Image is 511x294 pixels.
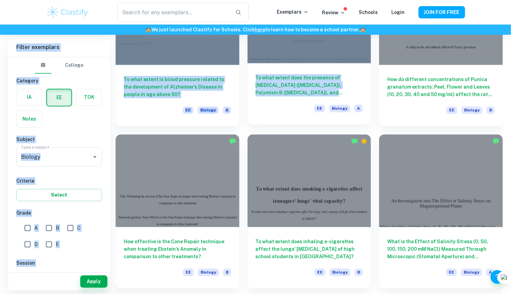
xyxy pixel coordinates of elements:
h6: Criteria [16,177,102,185]
span: EE [446,107,457,114]
h6: How effective is the Cone Repair technique when treating Ebstein’s Anomaly in comparison to other... [124,238,231,261]
img: Marked [351,138,358,145]
span: B [56,225,59,232]
button: Open [90,152,100,162]
h6: Category [16,77,102,85]
h6: What is the Effect of Salinity Stress (0, 50, 100, 150, 200 mM NaCl) Measured Through Microscopic... [387,238,495,261]
button: Apply [80,276,107,288]
img: Marked [229,138,236,145]
a: here [255,27,265,32]
h6: We just launched Clastify for Schools. Click to learn how to become a school partner. [1,26,510,33]
span: B [355,269,363,276]
div: Filter type choice [35,58,83,74]
h6: To what extent is blood pressure related to the development of Alzheimer’s Disease in people in a... [124,76,231,98]
img: Clastify logo [46,5,89,19]
a: How effective is the Cone Repair technique when treating Ebstein’s Anomaly in comparison to other... [116,135,239,289]
span: EE [314,269,325,276]
p: Exemplars [277,8,309,16]
span: A [34,225,38,232]
a: Login [392,10,405,15]
div: Premium [361,138,368,145]
span: Biology [198,269,219,276]
span: A [354,105,363,112]
h6: Grade [16,210,102,217]
a: What is the Effect of Salinity Stress (0, 50, 100, 150, 200 mM NaCl) Measured Through Microscopic... [379,135,503,289]
span: EE [314,105,325,112]
span: 🏫 [146,27,151,32]
p: Review [322,9,345,16]
span: Biology [329,269,351,276]
span: 🏫 [360,27,365,32]
label: Type a subject [21,144,49,150]
span: Biology [461,269,482,276]
button: TOK [76,89,102,106]
button: IB [35,58,51,74]
span: Biology [329,105,350,112]
button: Select [16,189,102,201]
span: Biology [198,107,219,114]
h6: To what extent does the presence of [MEDICAL_DATA] ([MEDICAL_DATA]), Polymixin B ([MEDICAL_DATA])... [256,74,363,97]
span: EE [183,107,193,114]
h6: Filter exemplars [8,38,110,57]
span: EE [183,269,194,276]
h6: To what extent does inhaling e-cigarettes affect the lungs’ [MEDICAL_DATA] of high school student... [256,238,363,261]
button: Help and Feedback [491,270,504,284]
span: Biology [461,107,482,114]
span: A [486,269,495,276]
button: EE [47,90,71,106]
button: College [65,58,83,74]
span: EE [446,269,457,276]
h6: How do different concentrations of Punica granatum extracts: Peel, Flower and Leaves (10, 20, 30,... [387,76,495,98]
button: IA [17,89,42,106]
span: C [77,225,81,232]
button: JOIN FOR FREE [419,6,465,18]
span: A [223,107,231,114]
span: D [34,241,38,248]
span: B [223,269,231,276]
input: Search for any exemplars... [117,3,229,22]
button: Notes [17,111,42,127]
h6: Subject [16,136,102,143]
span: B [487,107,495,114]
h6: Session [16,260,102,267]
a: To what extent does inhaling e-cigarettes affect the lungs’ [MEDICAL_DATA] of high school student... [248,135,371,289]
span: E [56,241,59,248]
a: Schools [359,10,378,15]
img: Marked [493,138,499,145]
